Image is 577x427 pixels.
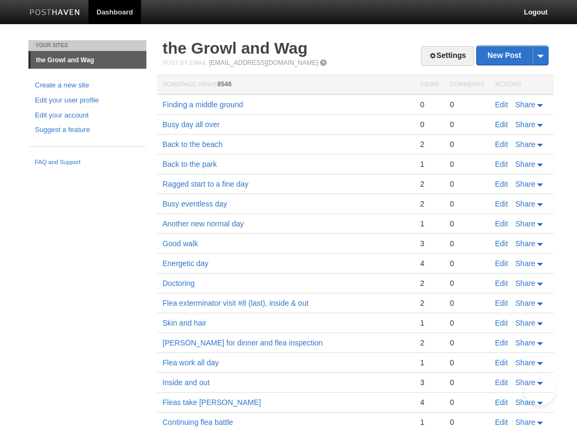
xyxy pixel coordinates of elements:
[162,160,217,168] a: Back to the park
[495,219,508,228] a: Edit
[515,100,535,109] span: Share
[35,124,140,136] a: Suggest a feature
[515,200,535,208] span: Share
[162,378,210,387] a: Inside and out
[495,120,508,129] a: Edit
[495,239,508,248] a: Edit
[162,140,223,149] a: Back to the beach
[162,39,308,57] a: the Growl and Wag
[495,358,508,367] a: Edit
[495,200,508,208] a: Edit
[450,179,484,189] div: 0
[515,358,535,367] span: Share
[420,239,439,248] div: 3
[495,140,508,149] a: Edit
[450,100,484,109] div: 0
[495,299,508,307] a: Edit
[515,160,535,168] span: Share
[450,259,484,268] div: 0
[420,338,439,348] div: 2
[515,239,535,248] span: Share
[420,259,439,268] div: 4
[420,159,439,169] div: 1
[420,318,439,328] div: 1
[515,299,535,307] span: Share
[420,278,439,288] div: 2
[162,418,233,426] a: Continuing flea battle
[162,259,209,268] a: Energetic day
[450,239,484,248] div: 0
[495,180,508,188] a: Edit
[515,180,535,188] span: Share
[162,398,261,407] a: Fleas take [PERSON_NAME]
[477,46,548,65] a: New Post
[420,219,439,229] div: 1
[445,75,490,95] th: Comments
[420,397,439,407] div: 4
[450,378,484,387] div: 0
[450,278,484,288] div: 0
[420,139,439,149] div: 2
[515,338,535,347] span: Share
[35,80,140,91] a: Create a new site
[515,140,535,149] span: Share
[515,418,535,426] span: Share
[515,259,535,268] span: Share
[450,139,484,149] div: 0
[162,60,207,66] span: Post by Email
[495,418,508,426] a: Edit
[515,398,535,407] span: Share
[495,398,508,407] a: Edit
[420,358,439,367] div: 1
[495,338,508,347] a: Edit
[495,259,508,268] a: Edit
[450,417,484,427] div: 0
[515,120,535,129] span: Share
[490,75,554,95] th: Actions
[162,279,195,288] a: Doctoring
[209,59,318,67] a: [EMAIL_ADDRESS][DOMAIN_NAME]
[495,319,508,327] a: Edit
[523,373,556,406] iframe: Help Scout Beacon - Open
[217,80,232,88] span: 8546
[450,219,484,229] div: 0
[450,358,484,367] div: 0
[450,318,484,328] div: 0
[420,378,439,387] div: 3
[495,378,508,387] a: Edit
[420,179,439,189] div: 2
[450,199,484,209] div: 0
[495,160,508,168] a: Edit
[28,40,146,51] li: Your Sites
[495,279,508,288] a: Edit
[162,338,323,347] a: [PERSON_NAME] for dinner and flea inspection
[162,358,219,367] a: Flea work all day
[157,75,415,95] th: Homepage Views
[29,9,80,17] img: Posthaven-bar
[421,46,474,66] a: Settings
[495,100,508,109] a: Edit
[415,75,444,95] th: Views
[515,378,535,387] span: Share
[162,180,248,188] a: Ragged start to a fine day
[420,100,439,109] div: 0
[35,158,140,167] a: FAQ and Support
[420,417,439,427] div: 1
[450,298,484,308] div: 0
[162,219,244,228] a: Another new normal day
[420,120,439,129] div: 0
[515,319,535,327] span: Share
[35,95,140,106] a: Edit your user profile
[450,397,484,407] div: 0
[420,199,439,209] div: 2
[515,279,535,288] span: Share
[162,100,243,109] a: Finding a middle ground
[162,120,220,129] a: Busy day all over
[162,299,308,307] a: Flea exterminator visit #8 (last), inside & out
[450,159,484,169] div: 0
[162,239,198,248] a: Good walk
[162,200,227,208] a: Busy eventless day
[515,219,535,228] span: Share
[450,338,484,348] div: 0
[162,319,206,327] a: Skin and hair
